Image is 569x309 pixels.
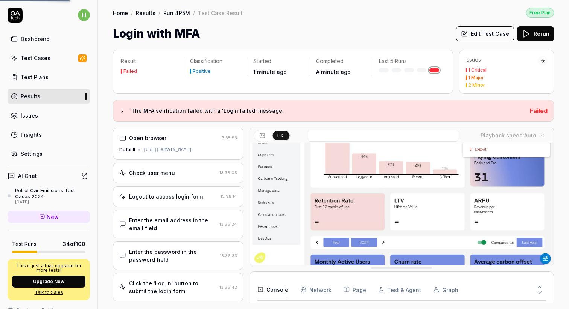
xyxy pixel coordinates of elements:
[119,146,135,153] div: Default
[193,69,211,74] div: Positive
[316,57,367,65] p: Completed
[344,279,366,300] button: Page
[433,279,458,300] button: Graph
[253,69,287,75] time: 1 minute ago
[12,241,37,247] h5: Test Runs
[119,106,524,115] button: The MFA verification failed with a 'Login failed' message.
[220,253,237,258] time: 13:36:33
[21,92,40,100] div: Results
[219,222,237,227] time: 13:36:24
[113,9,128,17] a: Home
[131,9,133,17] div: /
[219,285,237,290] time: 13:36:42
[468,83,485,87] div: 2 Minor
[21,35,50,43] div: Dashboard
[221,194,237,199] time: 13:36:14
[21,150,43,158] div: Settings
[12,264,85,273] p: This is just a trial, upgrade for more tests!
[190,57,240,65] p: Classification
[466,56,538,63] div: Issues
[220,135,237,140] time: 13:35:53
[468,68,487,72] div: 1 Critical
[481,131,536,139] div: Playback speed:
[47,213,59,221] span: New
[163,9,190,17] a: Run 4P5M
[129,248,217,264] div: Enter the password in the password field
[63,240,85,248] span: 34 of 100
[121,57,178,65] p: Result
[113,25,200,42] h1: Login with MFA
[21,131,42,139] div: Insights
[253,57,304,65] p: Started
[456,26,514,41] button: Edit Test Case
[300,279,332,300] button: Network
[21,54,50,62] div: Test Cases
[15,187,90,200] div: Petrol Car Emissions Test Cases 2024
[143,146,192,153] div: [URL][DOMAIN_NAME]
[8,89,90,104] a: Results
[129,216,216,232] div: Enter the email address in the email field
[8,127,90,142] a: Insights
[12,276,85,288] button: Upgrade Now
[8,211,90,223] a: New
[129,193,203,200] div: Logout to access login form
[8,146,90,161] a: Settings
[379,57,439,65] p: Last 5 Runs
[21,73,49,81] div: Test Plans
[18,172,37,180] h4: AI Chat
[219,170,237,175] time: 13:36:05
[78,9,90,21] span: h
[8,187,90,205] a: Petrol Car Emissions Test Cases 2024[DATE]
[198,9,243,17] div: Test Case Result
[136,9,155,17] a: Results
[316,69,351,75] time: A minute ago
[158,9,160,17] div: /
[123,69,137,74] div: Failed
[129,134,166,142] div: Open browser
[378,279,421,300] button: Test & Agent
[8,51,90,65] a: Test Cases
[78,8,90,23] button: h
[468,75,484,80] div: 1 Major
[8,108,90,123] a: Issues
[530,107,548,115] span: Failed
[21,112,38,119] div: Issues
[257,279,288,300] button: Console
[526,8,554,18] button: Free Plan
[517,26,554,41] button: Rerun
[131,106,524,115] h3: The MFA verification failed with a 'Login failed' message.
[12,289,85,296] a: Talk to Sales
[129,279,216,295] div: Click the 'Log in' button to submit the login form
[15,200,90,205] div: [DATE]
[8,32,90,46] a: Dashboard
[193,9,195,17] div: /
[129,169,175,177] div: Check user menu
[8,70,90,84] a: Test Plans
